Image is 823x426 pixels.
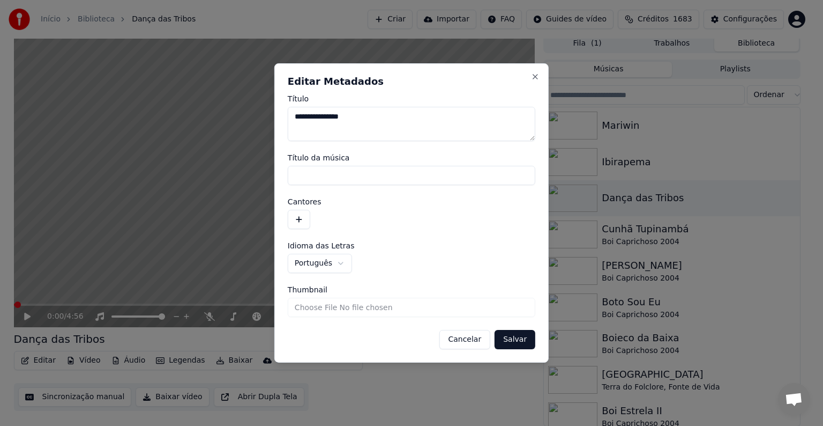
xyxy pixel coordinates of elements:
[288,242,355,249] span: Idioma das Letras
[288,198,535,205] label: Cantores
[439,330,490,349] button: Cancelar
[288,154,535,161] label: Título da música
[288,95,535,102] label: Título
[495,330,535,349] button: Salvar
[288,286,327,293] span: Thumbnail
[288,77,535,86] h2: Editar Metadados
